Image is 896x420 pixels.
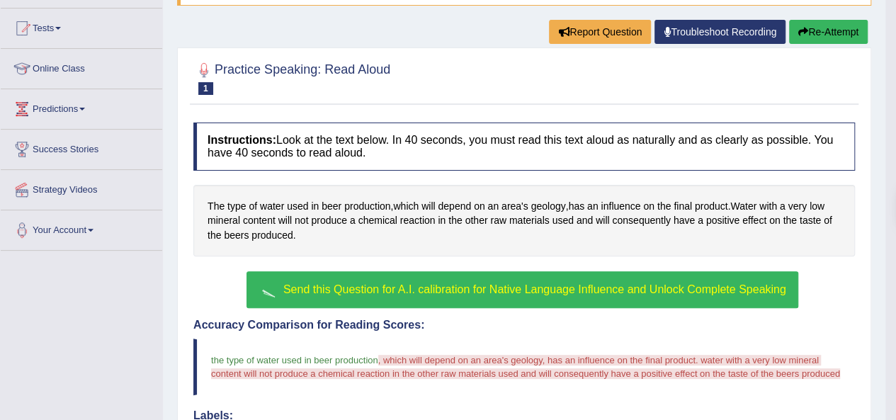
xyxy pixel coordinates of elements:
span: Click to see word definition [322,199,341,214]
span: Click to see word definition [474,199,485,214]
span: Click to see word definition [657,199,671,214]
span: Click to see word definition [674,199,692,214]
span: Click to see word definition [501,199,528,214]
span: Click to see word definition [587,199,599,214]
span: Click to see word definition [783,213,796,228]
span: Click to see word definition [759,199,777,214]
button: Report Question [549,20,651,44]
span: Click to see word definition [509,213,550,228]
span: Click to see word definition [706,213,739,228]
span: Click to see word definition [421,199,435,214]
span: Click to see word definition [438,213,446,228]
span: Click to see word definition [788,199,807,214]
a: Predictions [1,89,162,125]
span: the type of water used in beer production [211,355,378,365]
span: Click to see word definition [224,228,249,243]
span: Click to see word definition [643,199,654,214]
a: Troubleshoot Recording [654,20,786,44]
a: Online Class [1,49,162,84]
span: Click to see word definition [448,213,462,228]
span: Click to see word definition [251,228,293,243]
span: Click to see word definition [800,213,821,228]
span: Click to see word definition [695,199,728,214]
span: Click to see word definition [780,199,786,214]
span: Click to see word definition [227,199,246,214]
button: Re-Attempt [789,20,868,44]
span: Click to see word definition [311,213,347,228]
span: Click to see word definition [358,213,397,228]
span: Click to see word definition [208,228,221,243]
div: , , . . [193,185,855,257]
span: Click to see word definition [601,199,640,214]
a: Tests [1,8,162,44]
span: Click to see word definition [552,213,573,228]
span: Click to see word definition [465,213,488,228]
span: Click to see word definition [208,199,225,214]
span: Click to see word definition [249,199,257,214]
h4: Accuracy Comparison for Reading Scores: [193,319,855,331]
span: Click to see word definition [769,213,781,228]
span: Click to see word definition [568,199,584,214]
span: Click to see word definition [400,213,436,228]
span: Click to see word definition [824,213,832,228]
b: Instructions: [208,134,276,146]
h2: Practice Speaking: Read Aloud [193,59,390,95]
span: Send this Question for A.I. calibration for Native Language Influence and Unlock Complete Speaking [283,283,786,295]
span: Click to see word definition [393,199,419,214]
span: Click to see word definition [208,213,240,228]
span: Click to see word definition [742,213,766,228]
button: Send this Question for A.I. calibration for Native Language Influence and Unlock Complete Speaking [246,271,798,308]
span: Click to see word definition [350,213,356,228]
span: Click to see word definition [531,199,566,214]
a: Strategy Videos [1,170,162,205]
a: Success Stories [1,130,162,165]
span: Click to see word definition [278,213,292,228]
span: Click to see word definition [260,199,284,214]
span: Click to see word definition [490,213,506,228]
span: , which will depend on an area's geology, has an influence on the final product. water with a ver... [211,355,840,379]
span: Click to see word definition [674,213,695,228]
span: 1 [198,82,213,95]
span: Click to see word definition [577,213,593,228]
span: Click to see word definition [311,199,319,214]
h4: Look at the text below. In 40 seconds, you must read this text aloud as naturally and as clearly ... [193,123,855,170]
span: Click to see word definition [287,199,308,214]
span: Click to see word definition [698,213,703,228]
span: Click to see word definition [295,213,308,228]
span: Click to see word definition [810,199,824,214]
span: Click to see word definition [344,199,390,214]
span: Click to see word definition [487,199,499,214]
span: Click to see word definition [243,213,276,228]
span: Click to see word definition [730,199,756,214]
span: Click to see word definition [612,213,671,228]
a: Your Account [1,210,162,246]
span: Click to see word definition [438,199,471,214]
span: Click to see word definition [596,213,609,228]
